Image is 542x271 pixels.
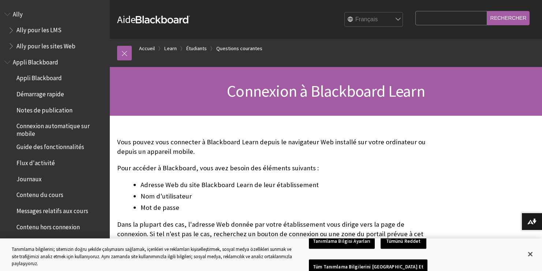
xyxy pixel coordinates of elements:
span: Ally [13,8,23,18]
a: Questions courantes [216,44,262,53]
strong: Blackboard [136,16,190,23]
li: Nom d'utilisateur [141,191,426,201]
span: Notes de publication [16,104,72,114]
span: Démarrage rapide [16,88,64,98]
button: Kapat [522,246,538,262]
a: Étudiants [186,44,207,53]
span: Flux d'activité [16,157,55,167]
a: Accueil [139,44,155,53]
span: Annonces [16,237,42,247]
span: Connexion automatique sur mobile [16,120,105,137]
span: Ally pour les LMS [16,24,61,34]
span: Guide des fonctionnalités [16,141,84,151]
button: Tanımlama Bilgisi Ayarları [309,234,374,249]
p: Pour accéder à Blackboard, vous avez besoin des éléments suivants : [117,163,426,173]
span: Contenu hors connexion [16,221,80,231]
span: Ally pour les sites Web [16,40,75,50]
span: Journaux [16,173,42,183]
div: Tanımlama bilgilerini; sitemizin doğru şekilde çalışmasını sağlamak, içerikleri ve reklamları kiş... [12,246,298,267]
span: Contenu du cours [16,189,63,199]
li: Mot de passe [141,203,426,213]
a: Learn [164,44,177,53]
span: Appli Blackboard [16,72,62,82]
p: Dans la plupart des cas, l'adresse Web donnée par votre établissement vous dirige vers la page de... [117,220,426,249]
button: Tümünü Reddet [381,234,426,249]
p: Vous pouvez vous connecter à Blackboard Learn depuis le navigateur Web installé sur votre ordinat... [117,137,426,156]
span: Messages relatifs aux cours [16,205,88,215]
span: Connexion à Blackboard Learn [227,81,425,101]
li: Adresse Web du site Blackboard Learn de leur établissement [141,180,426,190]
nav: Book outline for Anthology Ally Help [4,8,105,52]
span: Appli Blackboard [13,56,58,66]
input: Rechercher [487,11,530,25]
select: Site Language Selector [345,12,403,27]
a: AideBlackboard [117,13,190,26]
